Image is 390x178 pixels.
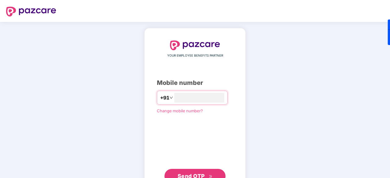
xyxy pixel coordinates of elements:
[157,108,203,113] a: Change mobile number?
[160,94,169,102] span: +91
[170,40,220,50] img: logo
[167,53,223,58] span: YOUR EMPLOYEE BENEFITS PARTNER
[6,7,56,16] img: logo
[157,78,233,88] div: Mobile number
[169,96,173,99] span: down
